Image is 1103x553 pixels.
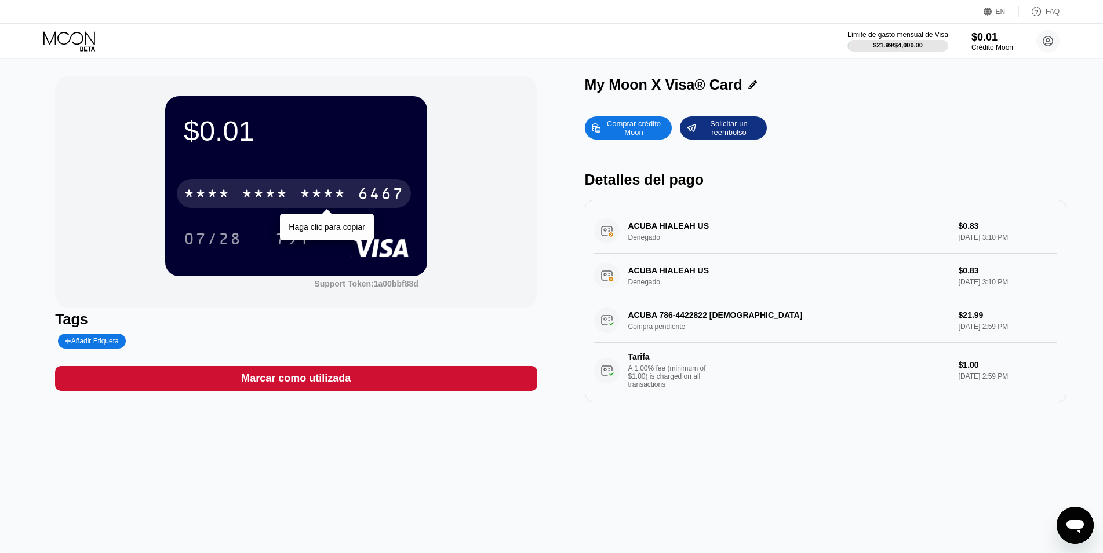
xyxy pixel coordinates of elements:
[314,279,418,288] div: Support Token: 1a00bbf88d
[847,31,948,39] div: Límite de gasto mensual de Visa
[996,8,1006,16] div: EN
[267,224,319,253] div: 791
[55,311,537,328] div: Tags
[275,231,310,250] div: 791
[971,43,1013,52] div: Crédito Moon
[628,352,709,361] div: Tarifa
[58,334,126,349] div: Añadir Etiqueta
[1057,507,1094,544] iframe: Botón para iniciar la ventana de mensajería
[175,224,250,253] div: 07/28
[959,360,1057,369] div: $1.00
[594,343,1057,398] div: TarifaA 1.00% fee (minimum of $1.00) is charged on all transactions$1.00[DATE] 2:59 PM
[289,222,365,232] div: Haga clic para copiar
[602,119,665,137] div: Comprar crédito Moon
[959,372,1057,380] div: [DATE] 2:59 PM
[358,186,404,204] div: 6467
[984,6,1019,17] div: EN
[873,42,923,49] div: $21.99 / $4,000.00
[585,76,742,93] div: My Moon X Visa® Card
[697,119,760,137] div: Solicitar un reembolso
[1046,8,1060,16] div: FAQ
[241,372,351,385] div: Marcar como utilizada
[847,31,948,52] div: Límite de gasto mensual de Visa$21.99/$4,000.00
[971,31,1013,52] div: $0.01Crédito Moon
[680,116,767,140] div: Solicitar un reembolso
[585,116,672,140] div: Comprar crédito Moon
[971,31,1013,43] div: $0.01
[314,279,418,288] div: Support Token:1a00bbf88d
[184,115,409,147] div: $0.01
[585,171,1066,188] div: Detalles del pago
[184,231,242,250] div: 07/28
[55,366,537,391] div: Marcar como utilizada
[1019,6,1060,17] div: FAQ
[628,364,715,389] div: A 1.00% fee (minimum of $1.00) is charged on all transactions
[65,337,119,345] div: Añadir Etiqueta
